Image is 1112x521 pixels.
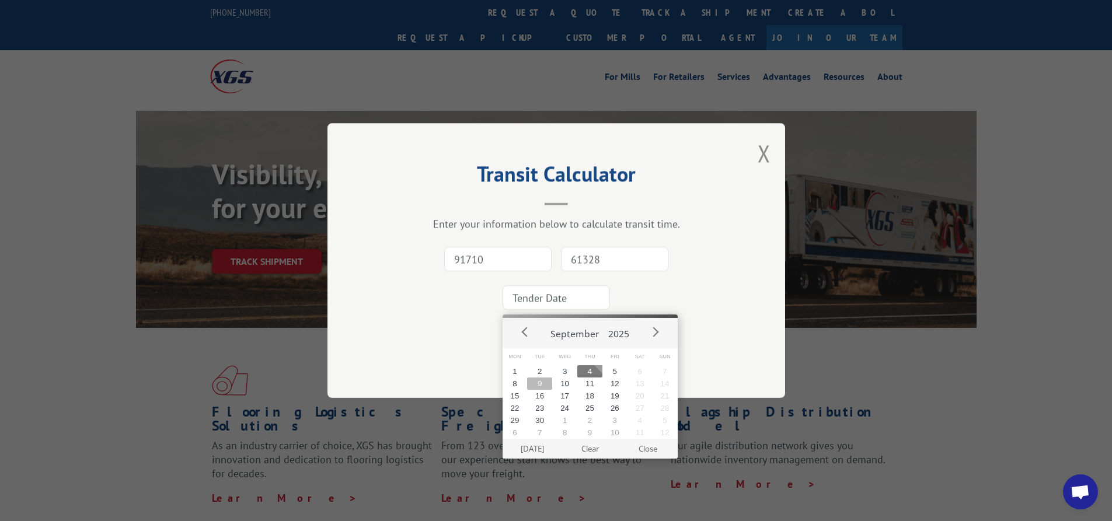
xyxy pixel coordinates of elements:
span: Mon [503,348,528,365]
button: 12 [653,426,678,439]
button: 6 [503,426,528,439]
button: 3 [602,414,628,426]
button: 1 [552,414,577,426]
button: 5 [602,365,628,377]
button: 28 [653,402,678,414]
button: 2 [577,414,602,426]
button: Close [619,439,677,459]
button: 20 [628,390,653,402]
button: 10 [552,377,577,390]
button: 5 [653,414,678,426]
button: 11 [628,426,653,439]
button: 8 [552,426,577,439]
button: 23 [527,402,552,414]
button: 27 [628,402,653,414]
button: 7 [527,426,552,439]
button: 21 [653,390,678,402]
button: 3 [552,365,577,377]
button: 2 [527,365,552,377]
button: Prev [517,323,534,341]
button: 1 [503,365,528,377]
button: 24 [552,402,577,414]
button: 9 [527,377,552,390]
div: Enter your information below to calculate transit time. [386,217,727,230]
button: Next [646,323,664,341]
span: Thu [577,348,602,365]
button: 15 [503,390,528,402]
button: 30 [527,414,552,426]
button: 13 [628,377,653,390]
button: 9 [577,426,602,439]
span: Sun [653,348,678,365]
input: Tender Date [503,285,610,310]
button: 2025 [604,318,634,345]
button: 7 [653,365,678,377]
button: 8 [503,377,528,390]
button: 16 [527,390,552,402]
button: 22 [503,402,528,414]
button: 11 [577,377,602,390]
span: Tue [527,348,552,365]
a: Open chat [1063,474,1098,509]
button: 17 [552,390,577,402]
span: Fri [602,348,628,365]
h2: Transit Calculator [386,166,727,188]
button: 29 [503,414,528,426]
button: 4 [577,365,602,377]
button: 25 [577,402,602,414]
button: 26 [602,402,628,414]
button: 6 [628,365,653,377]
button: 18 [577,390,602,402]
button: Close modal [758,138,771,169]
button: 14 [653,377,678,390]
span: Sat [628,348,653,365]
button: Clear [561,439,619,459]
span: Wed [552,348,577,365]
button: [DATE] [503,439,561,459]
button: 10 [602,426,628,439]
button: September [546,318,604,345]
input: Origin Zip [444,247,552,271]
input: Dest. Zip [561,247,668,271]
button: 4 [628,414,653,426]
button: 12 [602,377,628,390]
button: 19 [602,390,628,402]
